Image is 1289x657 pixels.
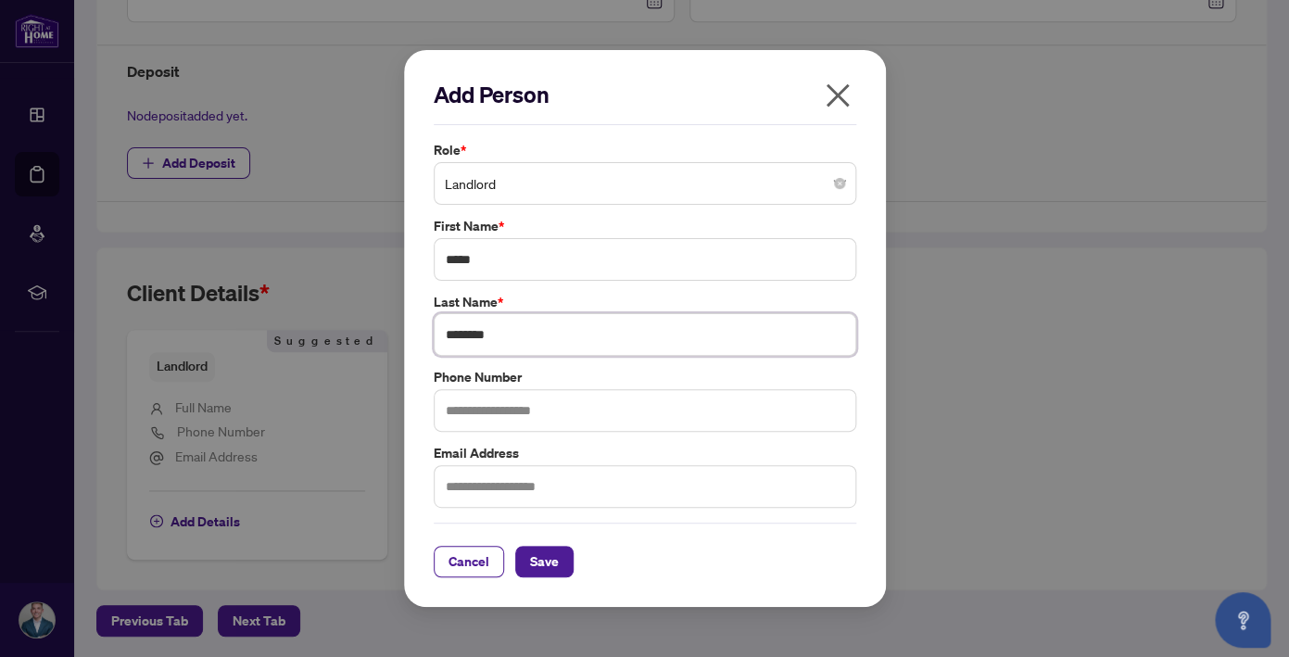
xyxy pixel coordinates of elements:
span: Landlord [445,166,845,201]
span: Save [530,547,559,576]
label: First Name [434,216,856,236]
span: close [823,81,853,110]
button: Open asap [1215,592,1270,648]
label: Phone Number [434,367,856,387]
span: close-circle [834,178,845,189]
button: Cancel [434,546,504,577]
button: Save [515,546,574,577]
label: Last Name [434,292,856,312]
span: Cancel [449,547,489,576]
h2: Add Person [434,80,856,109]
label: Role [434,140,856,160]
label: Email Address [434,443,856,463]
